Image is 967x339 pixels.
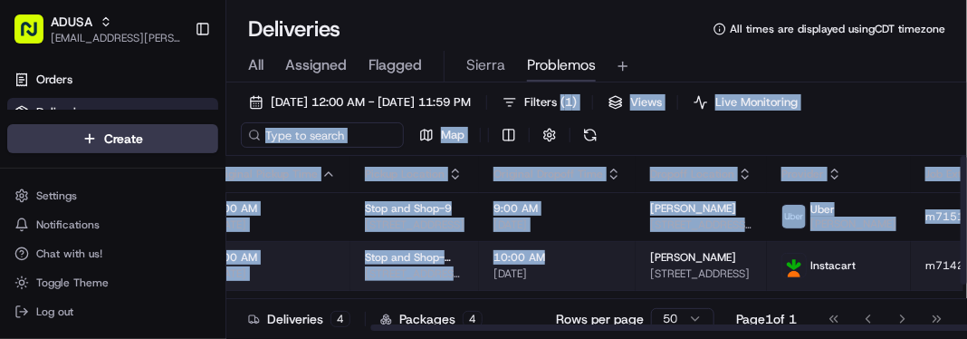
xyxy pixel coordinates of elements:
button: Chat with us! [7,241,218,266]
button: Start new chat [308,179,330,200]
span: All times are displayed using CDT timezone [730,22,945,36]
button: Map [411,122,473,148]
span: All [248,54,263,76]
span: Stop and Shop-9 [365,201,452,216]
span: Provider [781,167,824,181]
span: ( 1 ) [560,94,577,111]
div: We're available if you need us! [62,191,229,206]
span: Chat with us! [36,247,102,261]
span: [DATE] [213,218,336,232]
input: Got a question? Start typing here... [47,117,326,136]
span: [STREET_ADDRESS] [365,218,464,232]
span: Notifications [36,218,100,232]
button: Notifications [7,212,218,237]
button: [DATE] 12:00 AM - [DATE] 11:59 PM [241,90,479,115]
button: [EMAIL_ADDRESS][PERSON_NAME][DOMAIN_NAME] [51,31,180,45]
span: Orders [36,72,72,88]
span: [PERSON_NAME] [650,201,736,216]
span: Problemos [527,54,596,76]
button: Create [7,124,218,153]
span: Flagged [369,54,422,76]
button: ADUSA[EMAIL_ADDRESS][PERSON_NAME][DOMAIN_NAME] [7,7,187,51]
span: [DATE] [493,266,621,281]
span: [DATE] 12:00 AM - [DATE] 11:59 PM [271,94,471,111]
span: Stop and Shop-828 [365,250,464,265]
button: Settings [7,183,218,208]
a: Powered byPylon [128,204,219,218]
span: [STREET_ADDRESS][PERSON_NAME] [650,218,752,232]
span: [STREET_ADDRESS] [650,266,752,281]
img: Nash [18,18,54,54]
span: Log out [36,305,73,319]
span: 10:00 AM [493,250,621,265]
span: Original Dropoff Time [493,167,603,181]
p: Welcome 👋 [18,73,330,102]
span: 9:00 AM [213,250,336,265]
img: profile_uber_ahold_partner.png [782,205,806,228]
span: Instacart [810,258,856,273]
button: Filters(1) [494,90,585,115]
img: profile_instacart_ahold_partner.png [782,254,806,277]
span: 9:00 AM [493,201,621,216]
span: [PERSON_NAME] [650,250,736,265]
span: Deliveries [36,104,88,121]
div: Page 1 of 1 [736,310,797,328]
span: Live Monitoring [715,94,798,111]
span: Views [630,94,662,111]
span: Sierra [466,54,505,76]
img: 1736555255976-a54dd68f-1ca7-489b-9aae-adbdc363a1c4 [18,173,51,206]
span: Pickup Location [365,167,445,181]
span: [DATE] [213,266,336,281]
button: Refresh [578,122,603,148]
span: Toggle Theme [36,276,109,290]
span: [STREET_ADDRESS][US_STATE] [365,266,464,281]
input: Type to search [241,122,404,148]
p: Rows per page [556,310,644,328]
button: Views [600,90,670,115]
span: [PERSON_NAME] [810,217,896,231]
button: Log out [7,299,218,324]
span: Map [441,127,464,143]
button: Toggle Theme [7,270,218,295]
div: Deliveries [248,310,350,328]
div: 4 [330,311,350,327]
button: Live Monitoring [685,90,806,115]
a: Deliveries [7,98,218,127]
div: Start new chat [62,173,297,191]
div: 4 [463,311,483,327]
span: Create [104,130,143,148]
span: Original Pickup Time [213,167,318,181]
span: Filters [524,94,577,111]
div: Packages [380,310,483,328]
span: Assigned [285,54,347,76]
span: 8:00 AM [213,201,336,216]
span: [DATE] [493,218,621,232]
h1: Deliveries [248,15,340,44]
button: ADUSA [51,13,92,31]
span: Uber [810,202,835,217]
span: Settings [36,189,77,203]
span: Dropoff Location [650,167,734,181]
a: Orders [7,65,218,94]
span: Pylon [180,205,219,218]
